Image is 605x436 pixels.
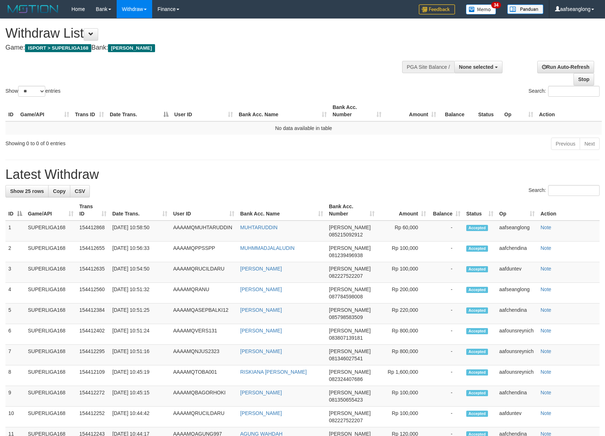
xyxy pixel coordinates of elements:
[170,303,237,324] td: AAAAMQASEPBALKI12
[463,200,496,221] th: Status: activate to sort column ascending
[536,101,602,121] th: Action
[329,307,371,313] span: [PERSON_NAME]
[170,324,237,345] td: AAAAMQVERS131
[329,369,371,375] span: [PERSON_NAME]
[496,221,538,242] td: aafseanglong
[109,386,170,407] td: [DATE] 10:45:15
[496,365,538,386] td: aafounsreynich
[25,386,76,407] td: SUPERLIGA168
[541,225,551,230] a: Note
[496,283,538,303] td: aafseanglong
[25,242,76,262] td: SUPERLIGA168
[377,407,429,427] td: Rp 100,000
[76,345,109,365] td: 154412295
[5,221,25,242] td: 1
[25,221,76,242] td: SUPERLIGA168
[466,246,488,252] span: Accepted
[466,307,488,314] span: Accepted
[109,407,170,427] td: [DATE] 10:44:42
[496,345,538,365] td: aafounsreynich
[25,262,76,283] td: SUPERLIGA168
[72,101,107,121] th: Trans ID: activate to sort column ascending
[459,64,493,70] span: None selected
[377,324,429,345] td: Rp 800,000
[541,307,551,313] a: Note
[5,137,247,147] div: Showing 0 to 0 of 0 entries
[496,407,538,427] td: aafduntev
[5,44,396,51] h4: Game: Bank:
[107,101,171,121] th: Date Trans.: activate to sort column descending
[5,365,25,386] td: 8
[170,242,237,262] td: AAAAMQPPSSPP
[580,138,600,150] a: Next
[5,324,25,345] td: 6
[25,283,76,303] td: SUPERLIGA168
[236,101,330,121] th: Bank Acc. Name: activate to sort column ascending
[429,303,463,324] td: -
[70,185,90,197] a: CSV
[240,245,295,251] a: MUHMMADJALALUDIN
[377,221,429,242] td: Rp 60,000
[5,4,61,14] img: MOTION_logo.png
[402,61,454,73] div: PGA Site Balance /
[384,101,439,121] th: Amount: activate to sort column ascending
[25,324,76,345] td: SUPERLIGA168
[541,369,551,375] a: Note
[240,390,282,395] a: [PERSON_NAME]
[429,324,463,345] td: -
[541,266,551,272] a: Note
[491,2,501,8] span: 34
[329,376,363,382] span: Copy 082324407686 to clipboard
[240,266,282,272] a: [PERSON_NAME]
[170,407,237,427] td: AAAAMQRUCILDARU
[329,232,363,238] span: Copy 085215092912 to clipboard
[329,356,363,361] span: Copy 081346027541 to clipboard
[548,185,600,196] input: Search:
[25,200,76,221] th: Game/API: activate to sort column ascending
[240,348,282,354] a: [PERSON_NAME]
[240,307,282,313] a: [PERSON_NAME]
[329,418,363,423] span: Copy 082227522207 to clipboard
[429,386,463,407] td: -
[496,200,538,221] th: Op: activate to sort column ascending
[170,283,237,303] td: AAAAMQRANU
[76,262,109,283] td: 154412635
[429,345,463,365] td: -
[5,407,25,427] td: 10
[75,188,85,194] span: CSV
[496,324,538,345] td: aafounsreynich
[541,328,551,334] a: Note
[109,283,170,303] td: [DATE] 10:51:32
[466,390,488,396] span: Accepted
[496,386,538,407] td: aafchendina
[5,200,25,221] th: ID: activate to sort column descending
[76,324,109,345] td: 154412402
[25,303,76,324] td: SUPERLIGA168
[377,242,429,262] td: Rp 100,000
[109,345,170,365] td: [DATE] 10:51:16
[329,286,371,292] span: [PERSON_NAME]
[548,86,600,97] input: Search:
[25,44,91,52] span: ISPORT > SUPERLIGA168
[329,397,363,403] span: Copy 081350655423 to clipboard
[240,286,282,292] a: [PERSON_NAME]
[170,221,237,242] td: AAAAMQMUHTARUDDIN
[76,283,109,303] td: 154412560
[5,303,25,324] td: 5
[5,185,49,197] a: Show 25 rows
[329,225,371,230] span: [PERSON_NAME]
[53,188,66,194] span: Copy
[170,262,237,283] td: AAAAMQRUCILDARU
[240,225,278,230] a: MUHTARUDDIN
[76,407,109,427] td: 154412252
[329,273,363,279] span: Copy 082227522207 to clipboard
[501,101,536,121] th: Op: activate to sort column ascending
[17,101,72,121] th: Game/API: activate to sort column ascending
[240,328,282,334] a: [PERSON_NAME]
[466,266,488,272] span: Accepted
[538,200,600,221] th: Action
[541,286,551,292] a: Note
[329,252,363,258] span: Copy 081239496938 to clipboard
[5,101,17,121] th: ID
[429,365,463,386] td: -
